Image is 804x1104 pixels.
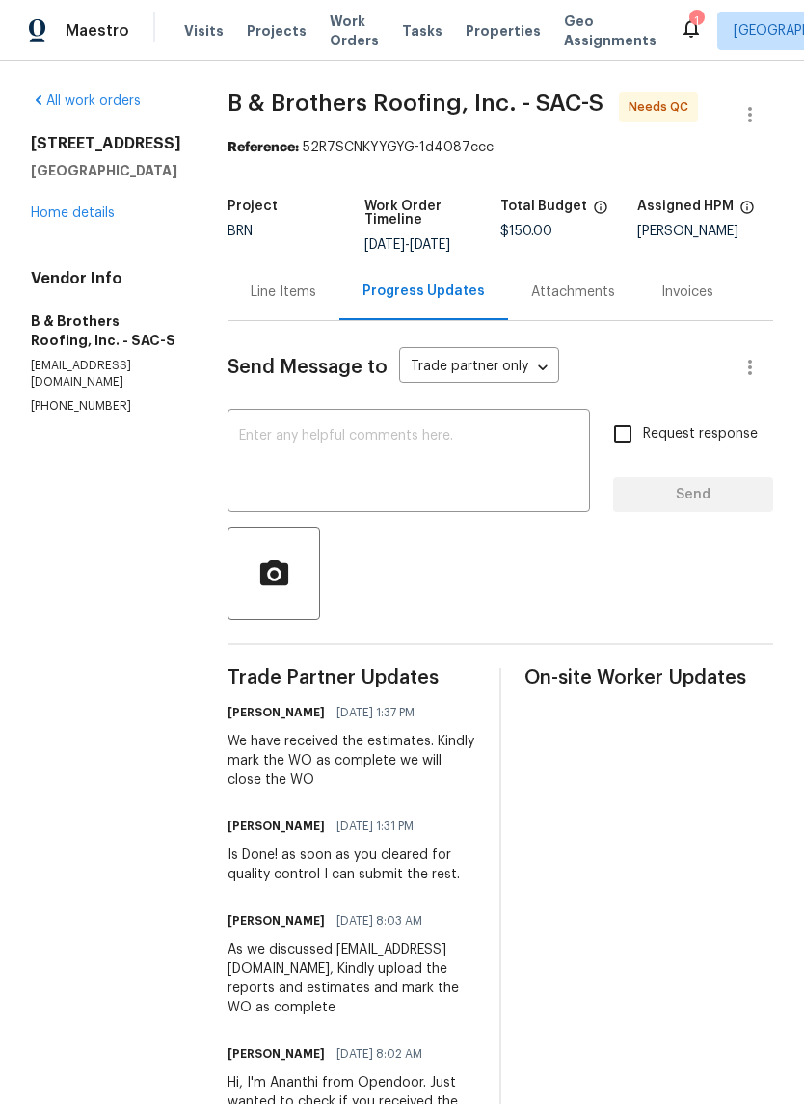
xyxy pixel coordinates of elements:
[228,358,388,377] span: Send Message to
[364,200,501,227] h5: Work Order Timeline
[336,1044,422,1064] span: [DATE] 8:02 AM
[661,283,713,302] div: Invoices
[336,911,422,930] span: [DATE] 8:03 AM
[410,238,450,252] span: [DATE]
[466,21,541,40] span: Properties
[31,398,181,415] p: [PHONE_NUMBER]
[31,358,181,390] p: [EMAIL_ADDRESS][DOMAIN_NAME]
[362,282,485,301] div: Progress Updates
[399,352,559,384] div: Trade partner only
[31,94,141,108] a: All work orders
[31,311,181,350] h5: B & Brothers Roofing, Inc. - SAC-S
[31,134,181,153] h2: [STREET_ADDRESS]
[531,283,615,302] div: Attachments
[228,817,325,836] h6: [PERSON_NAME]
[593,200,608,225] span: The total cost of line items that have been proposed by Opendoor. This sum includes line items th...
[689,12,703,31] div: 1
[524,668,773,687] span: On-site Worker Updates
[228,92,603,115] span: B & Brothers Roofing, Inc. - SAC-S
[228,911,325,930] h6: [PERSON_NAME]
[330,12,379,50] span: Work Orders
[228,200,278,213] h5: Project
[228,703,325,722] h6: [PERSON_NAME]
[643,424,758,444] span: Request response
[500,225,552,238] span: $150.00
[228,138,773,157] div: 52R7SCNKYYGYG-1d4087ccc
[629,97,696,117] span: Needs QC
[336,703,415,722] span: [DATE] 1:37 PM
[402,24,442,38] span: Tasks
[637,225,774,238] div: [PERSON_NAME]
[31,161,181,180] h5: [GEOGRAPHIC_DATA]
[251,283,316,302] div: Line Items
[364,238,450,252] span: -
[66,21,129,40] span: Maestro
[228,141,299,154] b: Reference:
[364,238,405,252] span: [DATE]
[31,206,115,220] a: Home details
[247,21,307,40] span: Projects
[228,668,476,687] span: Trade Partner Updates
[637,200,734,213] h5: Assigned HPM
[228,1044,325,1064] h6: [PERSON_NAME]
[564,12,657,50] span: Geo Assignments
[500,200,587,213] h5: Total Budget
[228,225,253,238] span: BRN
[228,940,476,1017] div: As we discussed [EMAIL_ADDRESS][DOMAIN_NAME], Kindly upload the reports and estimates and mark th...
[184,21,224,40] span: Visits
[739,200,755,225] span: The hpm assigned to this work order.
[228,846,476,884] div: Is Done! as soon as you cleared for quality control I can submit the rest.
[228,732,476,790] div: We have received the estimates. Kindly mark the WO as complete we will close the WO
[31,269,181,288] h4: Vendor Info
[336,817,414,836] span: [DATE] 1:31 PM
